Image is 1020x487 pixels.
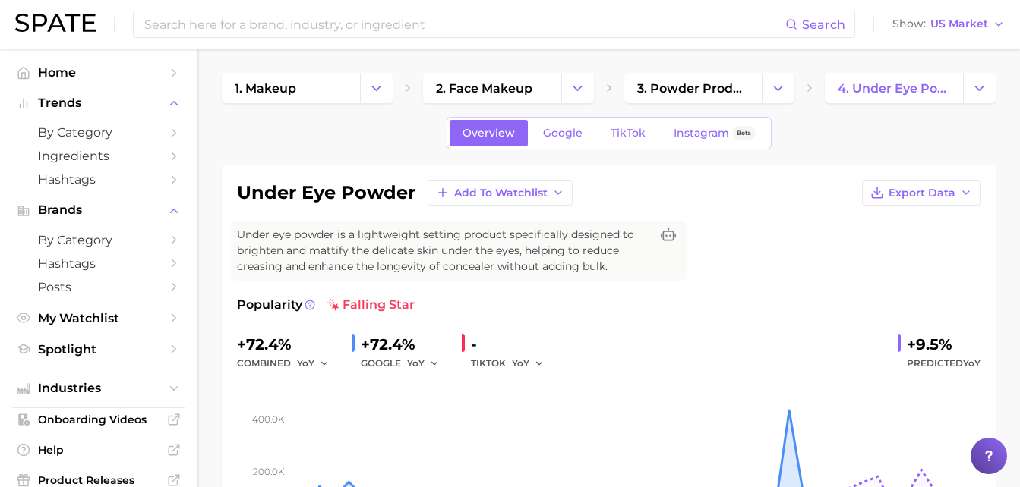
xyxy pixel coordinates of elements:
span: Home [38,65,159,80]
button: Industries [12,377,185,400]
span: Help [38,443,159,457]
img: falling star [327,299,339,311]
span: Export Data [889,187,955,200]
span: Under eye powder is a lightweight setting product specifically designed to brighten and mattify t... [237,227,650,275]
img: SPATE [15,14,96,32]
button: Export Data [862,180,981,206]
a: 4. under eye powder [825,73,963,103]
a: by Category [12,228,185,252]
span: Ingredients [38,149,159,163]
span: Overview [463,127,515,140]
div: TIKTOK [471,354,554,372]
span: Onboarding Videos [38,413,159,426]
a: 1. makeup [222,73,360,103]
div: +72.4% [237,332,339,357]
span: My Watchlist [38,311,159,325]
a: Overview [450,120,528,146]
span: Search [802,17,845,32]
a: Hashtags [12,252,185,275]
button: Add to Watchlist [428,180,573,206]
span: Trends [38,96,159,110]
div: +72.4% [361,332,450,357]
span: Hashtags [38,256,159,271]
button: ShowUS Market [889,14,1009,34]
button: Change Category [762,73,794,103]
a: TikTok [598,120,658,146]
span: Industries [38,382,159,395]
input: Search here for a brand, industry, or ingredient [143,11,785,37]
a: Help [12,438,185,461]
button: YoY [512,354,545,372]
a: Posts [12,275,185,299]
span: TikTok [611,127,646,140]
a: Spotlight [12,338,185,361]
a: My Watchlist [12,306,185,330]
span: YoY [963,357,981,369]
button: YoY [297,354,330,372]
span: 3. powder products [637,81,750,96]
span: Product Releases [38,473,159,487]
a: 2. face makeup [423,73,561,103]
span: by Category [38,233,159,247]
a: Hashtags [12,168,185,191]
div: combined [237,354,339,372]
span: Instagram [674,127,729,140]
span: US Market [930,20,988,28]
a: Ingredients [12,144,185,168]
h1: under eye powder [237,184,415,202]
span: Spotlight [38,342,159,357]
span: Hashtags [38,172,159,187]
span: falling star [327,296,415,314]
a: Home [12,61,185,84]
a: InstagramBeta [661,120,769,146]
span: Brands [38,203,159,217]
span: by Category [38,125,159,140]
span: YoY [512,357,529,369]
a: Onboarding Videos [12,408,185,431]
button: YoY [407,354,440,372]
span: Posts [38,280,159,294]
span: YoY [407,357,425,369]
span: 1. makeup [235,81,296,96]
span: Predicted [907,354,981,372]
span: Popularity [237,296,302,314]
span: 2. face makeup [436,81,532,96]
span: Beta [737,127,751,140]
div: GOOGLE [361,354,450,372]
button: Change Category [360,73,393,103]
button: Change Category [963,73,996,103]
button: Trends [12,92,185,115]
div: - [471,332,554,357]
span: YoY [297,357,314,369]
span: Google [543,127,583,140]
span: Add to Watchlist [454,187,548,200]
a: 3. powder products [624,73,763,103]
span: Show [892,20,926,28]
a: Google [530,120,595,146]
button: Change Category [561,73,594,103]
span: 4. under eye powder [838,81,950,96]
div: +9.5% [907,332,981,357]
a: by Category [12,121,185,144]
button: Brands [12,199,185,222]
